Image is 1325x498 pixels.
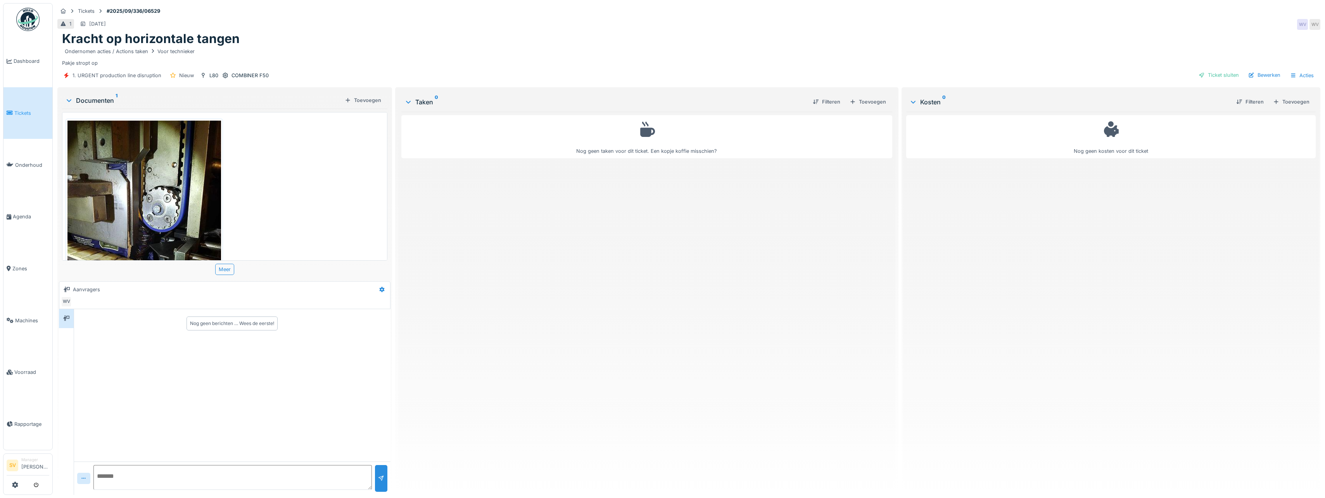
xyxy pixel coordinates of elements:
span: Dashboard [14,57,49,65]
li: [PERSON_NAME] [21,457,49,474]
div: Toevoegen [1270,97,1313,107]
div: 1 [69,20,71,28]
div: COMBINER F50 [231,72,269,79]
strong: #2025/09/336/06529 [104,7,163,15]
div: Acties [1287,70,1317,81]
div: Kosten [909,97,1230,107]
div: Aanvragers [73,286,100,293]
div: Nog geen taken voor dit ticket. Een kopje koffie misschien? [406,119,887,155]
div: Toevoegen [342,95,384,105]
li: SV [7,460,18,471]
a: Onderhoud [3,139,52,191]
img: 4rppmaialmagakpq7xf9sgjvwcvf [67,121,221,325]
div: Tickets [78,7,95,15]
span: Tickets [14,109,49,117]
span: Zones [12,265,49,272]
a: Zones [3,243,52,295]
h1: Kracht op horizontale tangen [62,31,240,46]
div: Meer [215,264,234,275]
a: Voorraad [3,346,52,398]
div: WV [61,296,72,307]
a: Agenda [3,191,52,243]
a: Rapportage [3,398,52,450]
div: L80 [209,72,218,79]
span: Onderhoud [15,161,49,169]
div: WV [1309,19,1320,30]
span: Machines [15,317,49,324]
a: Dashboard [3,35,52,87]
div: Nog geen berichten … Wees de eerste! [190,320,274,327]
div: Bewerken [1245,70,1284,80]
div: Manager [21,457,49,463]
div: [DATE] [89,20,106,28]
div: Ticket sluiten [1195,70,1242,80]
sup: 1 [116,96,117,105]
div: WV [1297,19,1308,30]
span: Agenda [13,213,49,220]
div: Toevoegen [846,97,889,107]
span: Voorraad [14,368,49,376]
div: Documenten [65,96,342,105]
div: Nog geen kosten voor dit ticket [911,119,1311,155]
a: Machines [3,294,52,346]
a: Tickets [3,87,52,139]
div: Filteren [1233,97,1267,107]
img: Badge_color-CXgf-gQk.svg [16,8,40,31]
div: Ondernomen acties / Actions taken Voor technieker [65,48,195,55]
div: Taken [404,97,807,107]
span: Rapportage [14,420,49,428]
div: Nieuw [179,72,194,79]
div: 1. URGENT production line disruption [73,72,161,79]
sup: 0 [942,97,946,107]
div: Filteren [810,97,843,107]
div: Pakje stropt op [62,47,1316,67]
sup: 0 [435,97,438,107]
a: SV Manager[PERSON_NAME] [7,457,49,476]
